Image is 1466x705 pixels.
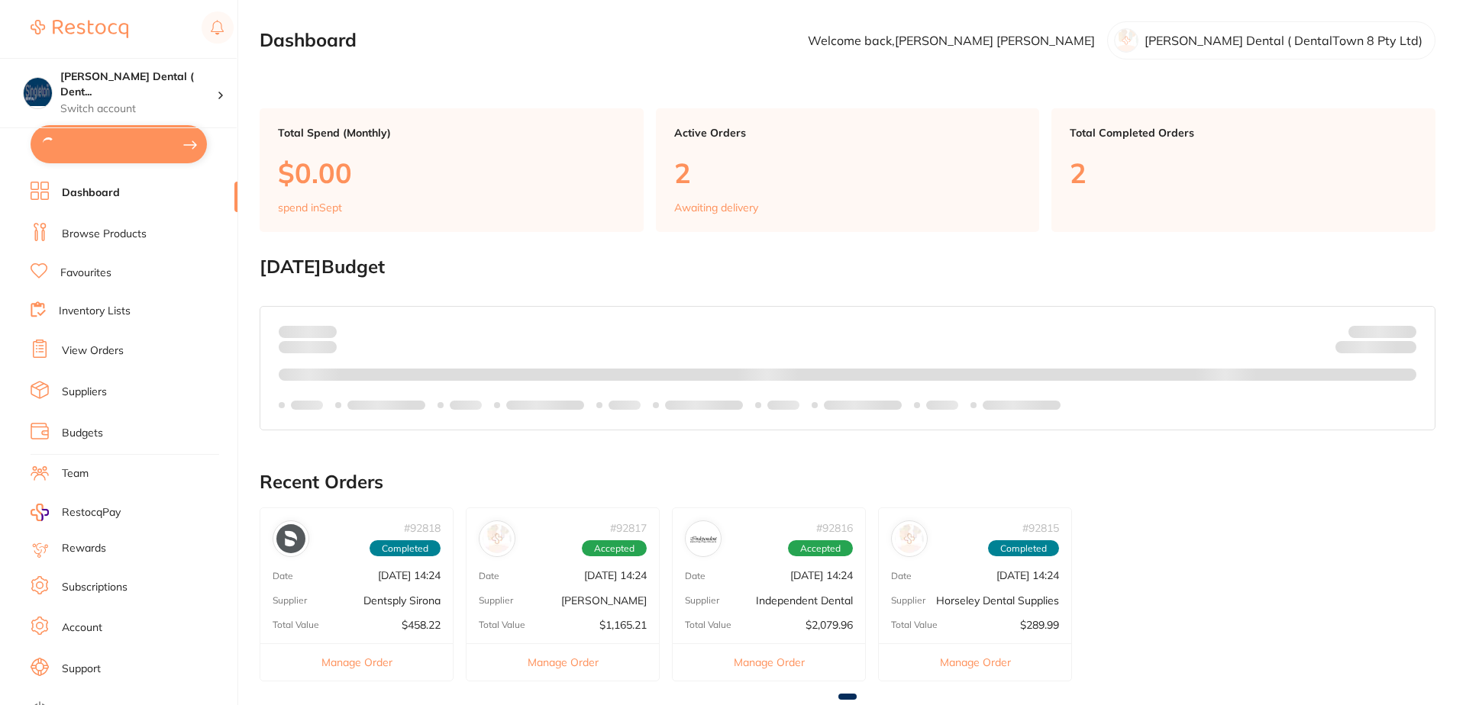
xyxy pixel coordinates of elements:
p: Labels [291,399,323,411]
strong: $NaN [1387,324,1416,338]
a: View Orders [62,343,124,359]
p: Labels extended [506,399,584,411]
p: [DATE] 14:24 [790,569,853,581]
img: Singleton Dental ( DentalTown 8 Pty Ltd) [24,78,52,106]
p: Date [891,571,912,581]
p: $1,165.21 [599,619,647,631]
a: Total Spend (Monthly)$0.00spend inSept [260,108,644,232]
p: [PERSON_NAME] [561,594,647,607]
p: $0.00 [278,157,625,188]
p: Total Value [479,620,525,630]
p: Remaining: [1335,338,1416,356]
p: $458.22 [402,619,441,631]
p: # 92816 [816,522,853,534]
a: Inventory Lists [59,304,131,319]
a: Dashboard [62,185,120,201]
a: RestocqPay [31,504,121,521]
a: Suppliers [62,385,107,400]
p: Total Spend (Monthly) [278,127,625,139]
p: Labels extended [824,399,902,411]
p: [PERSON_NAME] Dental ( DentalTown 8 Pty Ltd) [1145,34,1422,47]
p: Spent: [279,325,337,337]
a: Account [62,620,102,636]
p: # 92818 [404,522,441,534]
p: Date [685,571,706,581]
strong: $0.00 [310,324,337,338]
a: Support [62,662,101,677]
p: # 92815 [1022,522,1059,534]
a: Team [62,466,89,481]
img: Dentsply Sirona [276,524,305,553]
span: Accepted [788,540,853,557]
button: Manage Order [673,643,865,681]
button: Manage Order [467,643,659,681]
a: Total Completed Orders2 [1051,108,1435,232]
h4: Singleton Dental ( DentalTown 8 Pty Ltd) [60,69,217,99]
img: Henry Schein Halas [483,524,512,553]
span: Accepted [582,540,647,557]
span: Completed [370,540,441,557]
p: Supplier [479,595,513,606]
a: Active Orders2Awaiting delivery [656,108,1040,232]
p: month [279,338,337,356]
p: Labels extended [983,399,1061,411]
h2: Recent Orders [260,472,1435,493]
p: Total Value [273,620,319,630]
span: RestocqPay [62,505,121,520]
p: Supplier [891,595,925,606]
p: Total Completed Orders [1070,127,1417,139]
p: Labels [926,399,958,411]
button: Manage Order [260,643,453,681]
p: Total Value [891,620,938,630]
p: Labels [767,399,799,411]
img: Horseley Dental Supplies [895,524,924,553]
p: Labels [450,399,482,411]
a: Budgets [62,426,103,441]
a: Subscriptions [62,580,128,595]
p: Labels [609,399,641,411]
a: Rewards [62,541,106,556]
p: Dentsply Sirona [363,594,441,607]
a: Favourites [60,266,111,281]
p: Horseley Dental Supplies [936,594,1059,607]
p: Labels extended [665,399,743,411]
img: Restocq Logo [31,20,128,38]
p: Supplier [685,595,719,606]
img: Independent Dental [689,524,718,553]
p: [DATE] 14:24 [584,569,647,581]
p: Awaiting delivery [674,201,758,214]
a: Browse Products [62,227,147,242]
h2: [DATE] Budget [260,256,1435,278]
a: Restocq Logo [31,11,128,47]
p: Active Orders [674,127,1022,139]
p: spend in Sept [278,201,342,214]
p: Switch account [60,101,217,117]
p: $2,079.96 [806,619,853,631]
strong: $0.00 [1390,343,1416,357]
p: Budget: [1348,325,1416,337]
p: Date [273,571,293,581]
p: Welcome back, [PERSON_NAME] [PERSON_NAME] [808,34,1095,47]
p: $289.99 [1020,619,1059,631]
p: # 92817 [610,522,647,534]
p: Labels extended [347,399,425,411]
button: Manage Order [879,643,1071,681]
h2: Dashboard [260,30,357,51]
p: [DATE] 14:24 [996,569,1059,581]
img: RestocqPay [31,504,49,521]
p: 2 [674,157,1022,188]
p: Date [479,571,499,581]
p: Independent Dental [756,594,853,607]
p: 2 [1070,157,1417,188]
p: [DATE] 14:24 [378,569,441,581]
span: Completed [988,540,1059,557]
p: Supplier [273,595,307,606]
p: Total Value [685,620,731,630]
